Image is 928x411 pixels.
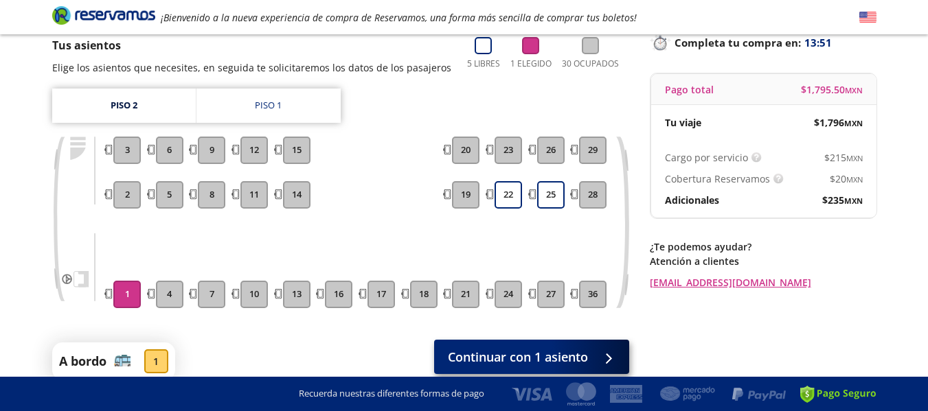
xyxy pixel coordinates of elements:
[650,275,876,290] a: [EMAIL_ADDRESS][DOMAIN_NAME]
[52,5,155,25] i: Brand Logo
[665,115,701,130] p: Tu viaje
[240,181,268,209] button: 11
[255,99,282,113] div: Piso 1
[198,281,225,308] button: 7
[283,281,310,308] button: 13
[240,137,268,164] button: 12
[198,137,225,164] button: 9
[283,181,310,209] button: 14
[367,281,395,308] button: 17
[665,193,719,207] p: Adicionales
[156,181,183,209] button: 5
[452,181,479,209] button: 19
[804,35,832,51] span: 13:51
[844,196,863,206] small: MXN
[467,58,500,70] p: 5 Libres
[448,348,588,366] span: Continuar con 1 asiento
[537,137,565,164] button: 26
[240,281,268,308] button: 10
[452,281,479,308] button: 21
[52,37,451,54] p: Tus asientos
[452,137,479,164] button: 20
[859,9,876,26] button: English
[495,181,522,209] button: 22
[830,172,863,186] span: $ 20
[801,82,863,97] span: $ 1,795.50
[846,174,863,185] small: MXN
[161,11,637,24] em: ¡Bienvenido a la nueva experiencia de compra de Reservamos, una forma más sencilla de comprar tus...
[144,349,168,373] div: 1
[650,33,876,52] p: Completa tu compra en :
[665,172,770,186] p: Cobertura Reservamos
[822,193,863,207] span: $ 235
[824,150,863,165] span: $ 215
[846,153,863,163] small: MXN
[113,281,141,308] button: 1
[495,137,522,164] button: 23
[650,254,876,268] p: Atención a clientes
[299,387,484,401] p: Recuerda nuestras diferentes formas de pago
[665,150,748,165] p: Cargo por servicio
[844,118,863,128] small: MXN
[113,137,141,164] button: 3
[650,239,876,254] p: ¿Te podemos ayudar?
[410,281,438,308] button: 18
[113,181,141,209] button: 2
[814,115,863,130] span: $ 1,796
[579,137,607,164] button: 29
[579,281,607,308] button: 36
[196,89,341,123] a: Piso 1
[537,181,565,209] button: 25
[845,85,863,95] small: MXN
[562,58,619,70] p: 30 Ocupados
[52,60,451,75] p: Elige los asientos que necesites, en seguida te solicitaremos los datos de los pasajeros
[59,352,106,371] p: A bordo
[495,281,522,308] button: 24
[52,89,196,123] a: Piso 2
[579,181,607,209] button: 28
[510,58,552,70] p: 1 Elegido
[198,181,225,209] button: 8
[156,281,183,308] button: 4
[156,137,183,164] button: 6
[665,82,714,97] p: Pago total
[52,5,155,30] a: Brand Logo
[537,281,565,308] button: 27
[434,340,629,374] button: Continuar con 1 asiento
[283,137,310,164] button: 15
[325,281,352,308] button: 16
